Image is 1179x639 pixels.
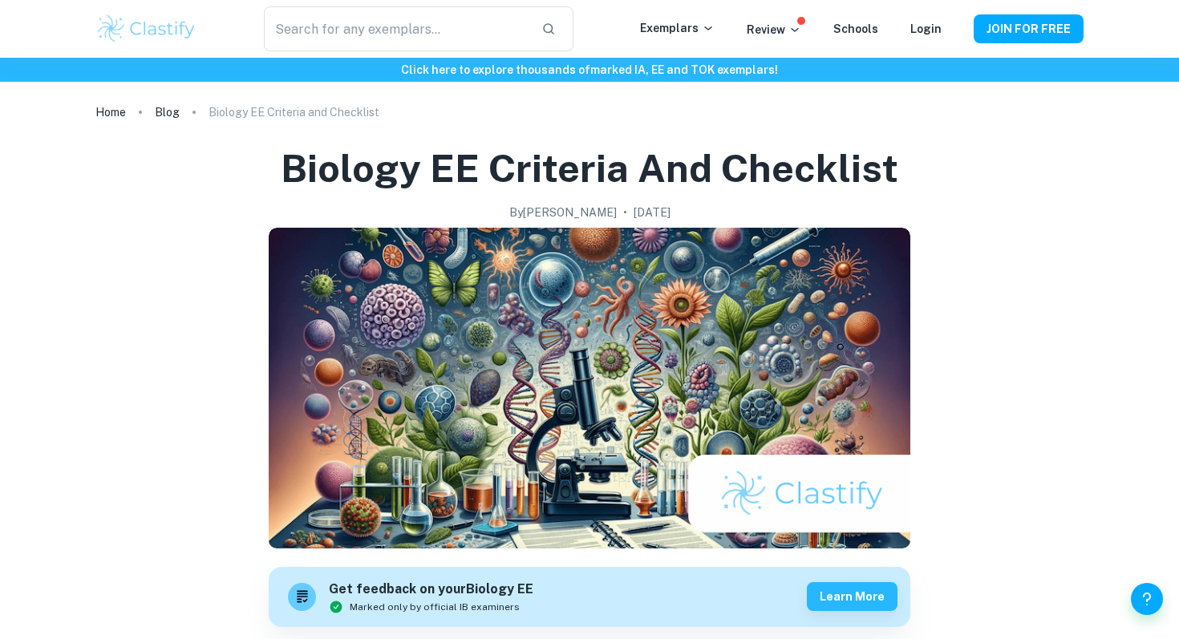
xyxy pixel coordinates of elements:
h6: Click here to explore thousands of marked IA, EE and TOK exemplars ! [3,61,1176,79]
span: Marked only by official IB examiners [350,600,520,614]
h1: Biology EE Criteria and Checklist [281,143,898,194]
a: Login [910,22,942,35]
h2: By [PERSON_NAME] [509,204,617,221]
button: Learn more [807,582,897,611]
a: Blog [155,101,180,123]
p: Biology EE Criteria and Checklist [209,103,379,121]
p: • [623,204,627,221]
input: Search for any exemplars... [264,6,529,51]
button: JOIN FOR FREE [974,14,1084,43]
a: Get feedback on yourBiology EEMarked only by official IB examinersLearn more [269,567,910,627]
h2: [DATE] [634,204,671,221]
button: Help and Feedback [1131,583,1163,615]
a: Schools [833,22,878,35]
p: Review [747,21,801,38]
p: Exemplars [640,19,715,37]
a: Home [95,101,126,123]
img: Biology EE Criteria and Checklist cover image [269,228,910,548]
img: Clastify logo [95,13,197,45]
h6: Get feedback on your Biology EE [329,580,533,600]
